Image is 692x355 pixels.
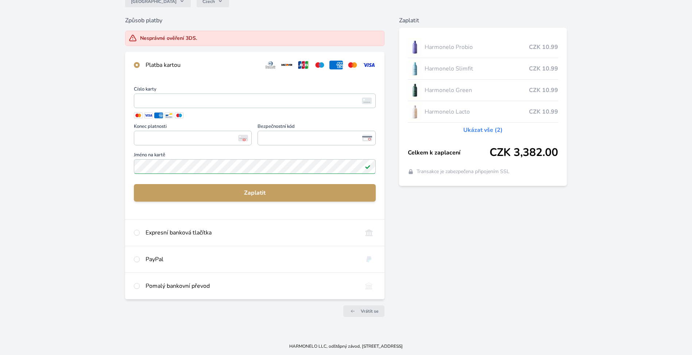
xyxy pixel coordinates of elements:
iframe: Iframe pro číslo karty [137,96,372,106]
div: Pomalý bankovní převod [146,282,356,290]
img: card [362,98,372,104]
span: Číslo karty [134,87,376,93]
span: Bezpečnostní kód [258,124,375,131]
span: CZK 10.99 [529,64,558,73]
img: onlineBanking_CZ.svg [362,228,376,237]
span: Zaplatit [140,188,370,197]
img: diners.svg [264,61,277,69]
span: Harmonelo Lacto [425,107,529,116]
div: Expresní banková tlačítka [146,228,356,237]
img: CLEAN_GREEN_se_stinem_x-lo.jpg [408,81,422,99]
span: Jméno na kartě [134,153,376,159]
img: paypal.svg [362,255,376,264]
img: maestro.svg [313,61,326,69]
div: Platba kartou [146,61,258,69]
h6: Zaplatit [399,16,567,25]
iframe: Iframe pro datum vypršení platnosti [137,133,248,143]
span: CZK 3,382.00 [490,146,558,159]
span: Harmonelo Slimfit [425,64,529,73]
img: jcb.svg [297,61,310,69]
a: Ukázat vše (2) [463,126,503,134]
span: CZK 10.99 [529,86,558,95]
img: CLEAN_PROBIO_se_stinem_x-lo.jpg [408,38,422,56]
iframe: Iframe pro bezpečnostní kód [261,133,372,143]
span: CZK 10.99 [529,107,558,116]
img: SLIMFIT_se_stinem_x-lo.jpg [408,60,422,78]
div: PayPal [146,255,356,264]
img: amex.svg [329,61,343,69]
span: Celkem k zaplacení [408,148,490,157]
img: visa.svg [362,61,376,69]
span: Harmonelo Green [425,86,529,95]
span: Harmonelo Probio [425,43,529,51]
input: Jméno na kartěPlatné pole [134,159,376,174]
div: Nesprávné ověření 3DS. [140,35,197,42]
span: CZK 10.99 [529,43,558,51]
a: Vrátit se [343,305,384,317]
h6: Způsob platby [125,16,384,25]
img: bankTransfer_IBAN.svg [362,282,376,290]
img: Konec platnosti [238,135,248,141]
img: CLEAN_LACTO_se_stinem_x-hi-lo.jpg [408,103,422,121]
span: Transakce je zabezpečena připojením SSL [417,168,510,175]
button: Zaplatit [134,184,376,202]
img: discover.svg [280,61,294,69]
img: Platné pole [365,164,371,169]
span: Vrátit se [361,308,379,314]
span: Konec platnosti [134,124,252,131]
img: mc.svg [346,61,359,69]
